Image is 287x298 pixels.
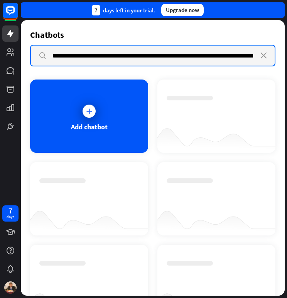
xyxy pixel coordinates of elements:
[71,122,108,131] div: Add chatbot
[30,29,64,40] div: Chatbots
[92,5,155,15] div: days left in your trial.
[161,4,204,16] div: Upgrade now
[2,205,19,222] a: 7 days
[8,207,12,214] div: 7
[92,5,100,15] div: 7
[7,214,14,220] div: days
[6,3,29,26] button: Open LiveChat chat widget
[260,52,267,59] i: close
